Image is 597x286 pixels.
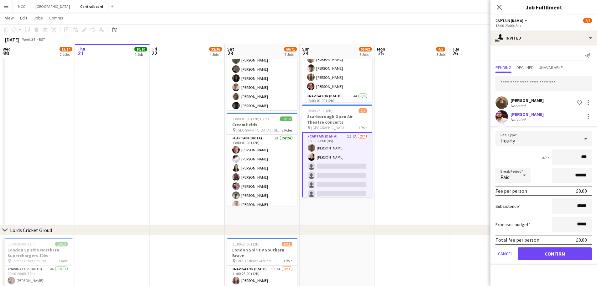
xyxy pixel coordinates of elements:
[12,258,46,263] span: Lord's Cricket Ground
[282,242,292,246] span: 9/11
[135,52,147,57] div: 1 Job
[500,174,510,180] span: Paid
[311,125,346,130] span: [GEOGRAPHIC_DATA]
[60,47,72,51] span: 13/14
[2,50,11,57] span: 20
[227,113,297,206] app-job-card: 13:00-01:00 (12h) (Sun)30/30Creamfields [GEOGRAPHIC_DATA], [GEOGRAPHIC_DATA]2 RolesCaptain (D&H A...
[30,0,75,13] button: [GEOGRAPHIC_DATA]
[437,52,446,57] div: 3 Jobs
[511,117,527,122] div: Not rated
[542,154,549,160] div: 8h x
[282,128,292,132] span: 2 Roles
[75,0,108,13] button: Central board
[576,188,587,194] div: £0.00
[283,258,292,263] span: 1 Role
[21,37,36,42] span: Week 34
[39,37,45,42] div: BST
[583,18,592,23] span: 2/7
[227,247,297,258] h3: London Spirit v Southern Brave
[134,47,147,51] span: 10/10
[76,50,85,57] span: 21
[452,46,459,52] span: Tue
[511,103,527,108] div: Not rated
[495,18,528,23] button: Captain (D&H A)
[301,50,310,57] span: 24
[307,108,333,113] span: 15:00-23:00 (8h)
[49,15,63,21] span: Comms
[3,247,73,258] h3: London Spirit v Northern Superchargers 100s
[210,52,222,57] div: 4 Jobs
[227,17,297,110] app-job-card: 12:00-00:00 (12h) (Sun)16/16Stock Crew for Creamfields Festival1 RoleBoatswain (rig&de-rig)1A16/1...
[495,237,539,243] div: Total fee per person
[5,36,19,43] div: [DATE]
[209,47,222,51] span: 32/36
[376,50,385,57] span: 25
[232,116,269,121] span: 13:00-01:00 (12h) (Sun)
[151,50,157,57] span: 22
[31,14,45,22] a: Jobs
[232,242,259,246] span: 11:00-23:00 (12h)
[359,52,371,57] div: 6 Jobs
[285,52,296,57] div: 7 Jobs
[518,247,592,260] button: Confirm
[302,105,372,197] app-job-card: 15:00-23:00 (8h)2/7Scarborough Open Air Theatre concerts [GEOGRAPHIC_DATA]1 RoleCaptain (D&H A)1I...
[516,65,534,70] span: Declined
[18,14,30,22] a: Edit
[490,30,597,46] div: Invited
[3,14,16,22] a: View
[55,242,68,246] span: 13/13
[495,23,592,28] div: 15:00-23:00 (8h)
[495,188,527,194] div: Fee per person
[227,46,234,52] span: Sat
[377,46,385,52] span: Mon
[511,98,544,103] div: [PERSON_NAME]
[227,122,297,127] h3: Creamfields
[500,138,515,144] span: Hourly
[77,46,85,52] span: Thu
[495,203,521,209] label: Subsistence
[13,0,30,13] button: MCC
[358,125,367,130] span: 1 Role
[60,52,72,57] div: 2 Jobs
[236,128,282,132] span: [GEOGRAPHIC_DATA], [GEOGRAPHIC_DATA]
[5,15,14,21] span: View
[539,65,563,70] span: Unavailable
[576,237,587,243] div: £0.00
[495,222,530,227] label: Expenses budget
[302,46,310,52] span: Sun
[495,65,511,70] span: Pending
[59,258,68,263] span: 1 Role
[284,47,297,51] span: 66/71
[495,247,515,260] button: Cancel
[302,114,372,125] h3: Scarborough Open Air Theatre concerts
[8,242,35,246] span: 08:00-20:00 (12h)
[236,258,271,263] span: Lord's Cricket Ground
[20,15,27,21] span: Edit
[511,111,544,117] div: [PERSON_NAME]
[451,50,459,57] span: 26
[302,93,372,159] app-card-role: Navigator (D&H B)4A6/613:00-01:00 (12h)
[10,227,52,233] div: Lords Cricket Groud
[3,46,11,52] span: Wed
[34,15,43,21] span: Jobs
[359,108,367,113] span: 2/7
[490,3,597,11] h3: Job Fulfilment
[47,14,66,22] a: Comms
[436,47,445,51] span: 4/5
[280,116,292,121] span: 30/30
[302,132,372,209] app-card-role: Captain (D&H A)1I2A2/715:00-23:00 (8h)[PERSON_NAME][PERSON_NAME]
[226,50,234,57] span: 23
[359,47,372,51] span: 55/62
[495,18,523,23] span: Captain (D&H A)
[152,46,157,52] span: Fri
